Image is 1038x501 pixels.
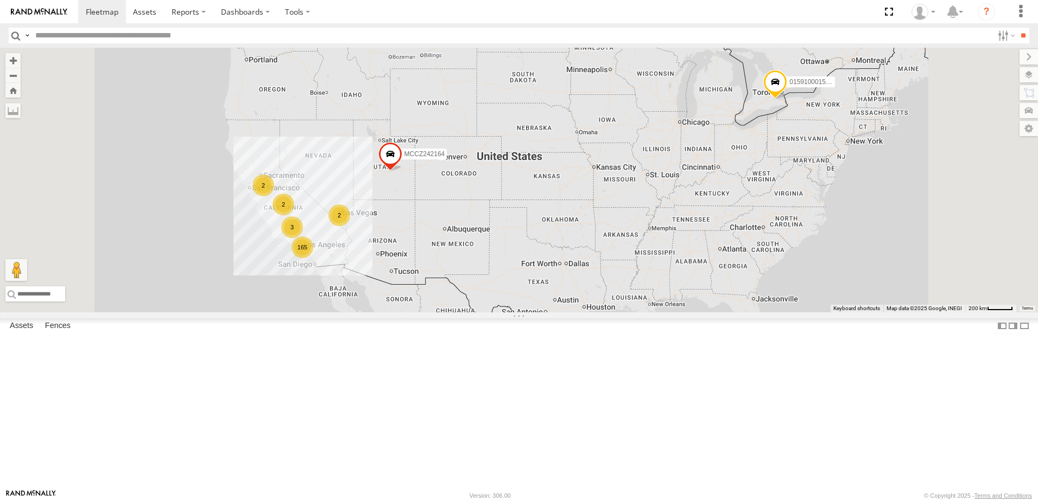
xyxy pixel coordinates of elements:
[789,78,844,86] span: 015910001545733
[23,28,31,43] label: Search Query
[997,318,1008,334] label: Dock Summary Table to the Left
[833,305,880,312] button: Keyboard shortcuts
[404,150,445,158] span: MCCZ242164
[965,305,1016,312] button: Map Scale: 200 km per 44 pixels
[5,83,21,98] button: Zoom Home
[292,236,313,258] div: 165
[281,216,303,238] div: 3
[1019,318,1030,334] label: Hide Summary Table
[887,305,962,311] span: Map data ©2025 Google, INEGI
[924,492,1032,499] div: © Copyright 2025 -
[993,28,1017,43] label: Search Filter Options
[5,68,21,83] button: Zoom out
[5,259,27,281] button: Drag Pegman onto the map to open Street View
[5,53,21,68] button: Zoom in
[974,492,1032,499] a: Terms and Conditions
[908,4,939,20] div: Zulema McIntosch
[470,492,511,499] div: Version: 306.00
[1022,306,1033,311] a: Terms (opens in new tab)
[1020,121,1038,136] label: Map Settings
[40,318,76,333] label: Fences
[5,103,21,118] label: Measure
[6,490,56,501] a: Visit our Website
[978,3,995,21] i: ?
[328,204,350,226] div: 2
[969,305,987,311] span: 200 km
[1008,318,1018,334] label: Dock Summary Table to the Right
[252,175,274,196] div: 2
[4,318,39,333] label: Assets
[11,8,67,16] img: rand-logo.svg
[273,194,294,215] div: 2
